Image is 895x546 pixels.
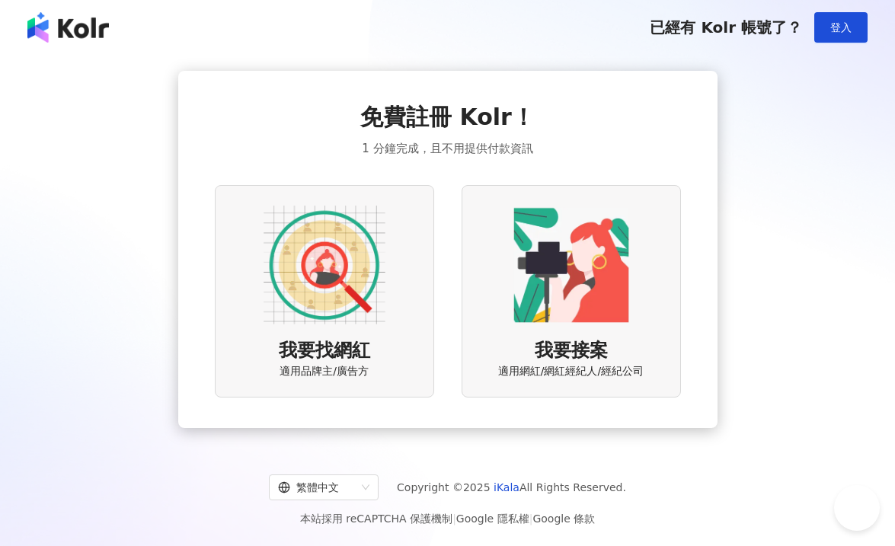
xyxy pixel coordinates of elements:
[264,204,385,326] img: AD identity option
[535,338,608,364] span: 我要接案
[814,12,868,43] button: 登入
[510,204,632,326] img: KOL identity option
[278,475,356,500] div: 繁體中文
[397,478,626,497] span: Copyright © 2025 All Rights Reserved.
[834,485,880,531] iframe: Help Scout Beacon - Open
[452,512,456,525] span: |
[360,101,535,133] span: 免費註冊 Kolr！
[279,338,370,364] span: 我要找網紅
[494,481,519,493] a: iKala
[300,509,595,528] span: 本站採用 reCAPTCHA 保護機制
[456,512,529,525] a: Google 隱私權
[280,364,369,379] span: 適用品牌主/廣告方
[532,512,595,525] a: Google 條款
[27,12,109,43] img: logo
[830,21,852,34] span: 登入
[650,18,802,37] span: 已經有 Kolr 帳號了？
[529,512,533,525] span: |
[498,364,644,379] span: 適用網紅/網紅經紀人/經紀公司
[362,139,532,158] span: 1 分鐘完成，且不用提供付款資訊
